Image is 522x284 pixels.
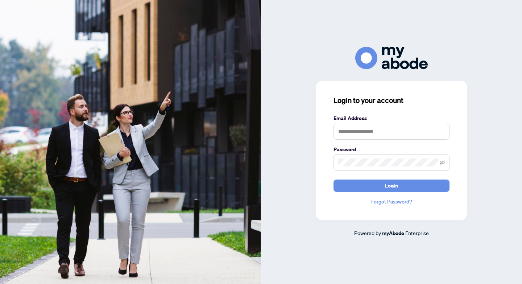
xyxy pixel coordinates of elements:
[354,230,381,236] span: Powered by
[333,95,449,106] h3: Login to your account
[440,160,445,165] span: eye-invisible
[382,229,404,237] a: myAbode
[333,198,449,206] a: Forgot Password?
[385,180,398,192] span: Login
[333,114,449,122] label: Email Address
[333,180,449,192] button: Login
[405,230,429,236] span: Enterprise
[355,47,428,69] img: ma-logo
[333,145,449,153] label: Password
